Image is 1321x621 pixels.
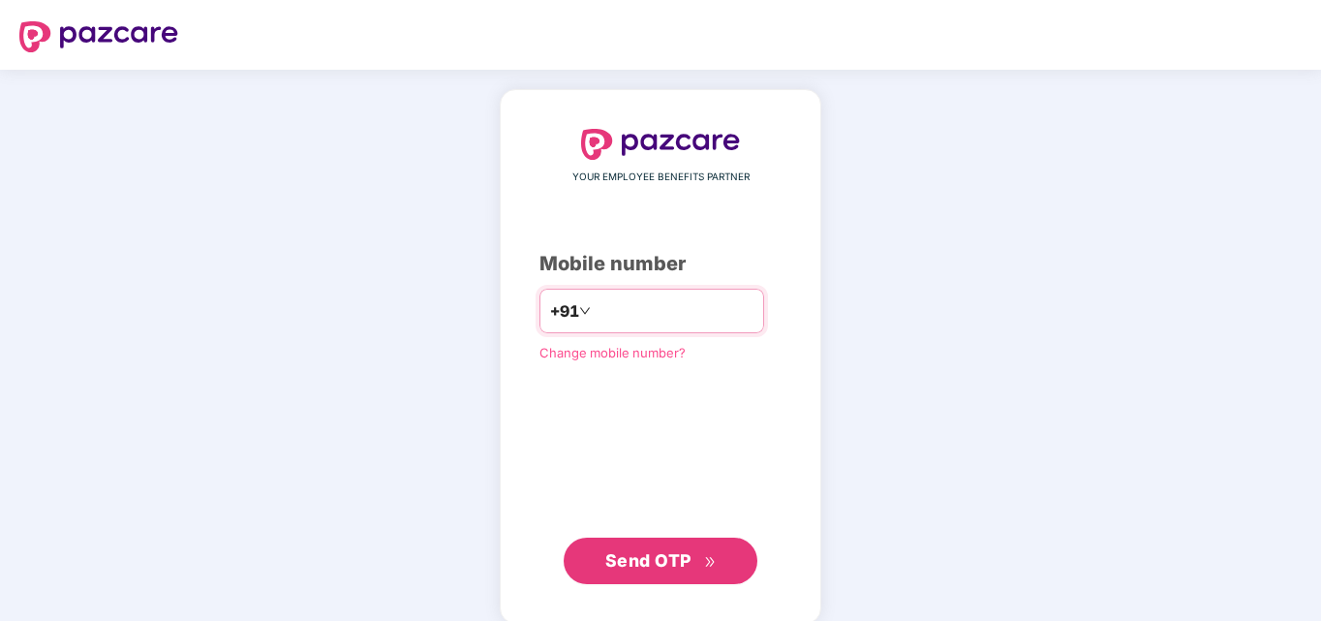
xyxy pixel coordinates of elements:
[550,299,579,324] span: +91
[539,249,782,279] div: Mobile number
[19,21,178,52] img: logo
[704,556,717,569] span: double-right
[581,129,740,160] img: logo
[572,170,750,185] span: YOUR EMPLOYEE BENEFITS PARTNER
[579,305,591,317] span: down
[539,345,686,360] a: Change mobile number?
[605,550,691,571] span: Send OTP
[564,538,757,584] button: Send OTPdouble-right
